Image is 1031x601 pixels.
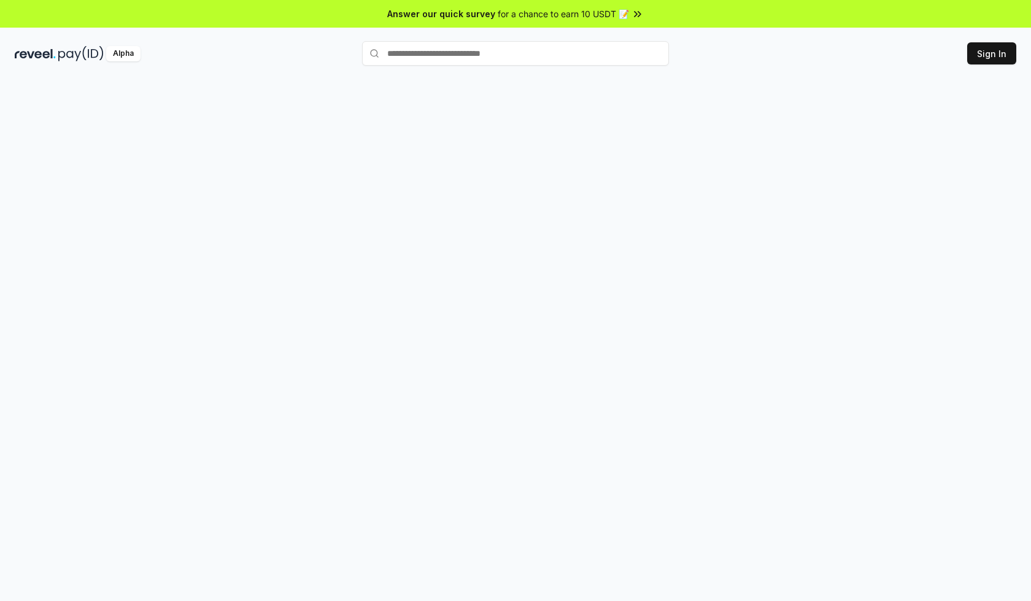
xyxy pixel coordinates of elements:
[498,7,629,20] span: for a chance to earn 10 USDT 📝
[967,42,1016,64] button: Sign In
[58,46,104,61] img: pay_id
[106,46,141,61] div: Alpha
[15,46,56,61] img: reveel_dark
[387,7,495,20] span: Answer our quick survey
